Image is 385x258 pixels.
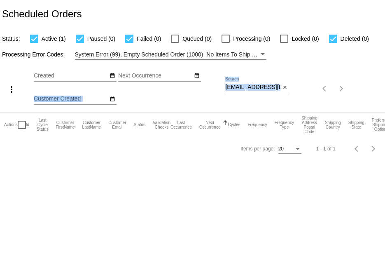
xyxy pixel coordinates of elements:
mat-header-cell: Actions [4,113,18,137]
div: 1 - 1 of 1 [316,146,336,152]
button: Change sorting for LastProcessingCycleId [37,118,48,131]
span: Status: [2,35,20,42]
button: Previous page [317,80,333,97]
button: Change sorting for Id [26,122,29,127]
input: Customer Created [34,96,108,102]
button: Change sorting for CustomerEmail [108,120,126,129]
mat-icon: date_range [194,73,200,79]
span: Active (1) [42,34,66,44]
input: Search [225,84,280,91]
button: Next page [365,141,382,157]
button: Change sorting for CustomerFirstName [56,120,75,129]
button: Next page [333,80,350,97]
h2: Scheduled Orders [2,8,82,20]
div: Items per page: [240,146,275,152]
span: Failed (0) [137,34,161,44]
input: Next Occurrence [118,73,192,79]
mat-icon: date_range [110,96,115,103]
button: Previous page [349,141,365,157]
input: Created [34,73,108,79]
mat-icon: more_vert [7,84,16,94]
button: Change sorting for ShippingState [348,120,364,129]
span: Queued (0) [182,34,212,44]
button: Clear [280,83,289,92]
button: Change sorting for Cycles [228,122,240,127]
span: 20 [278,146,284,152]
span: Processing Error Codes: [2,51,65,58]
button: Change sorting for NextOccurrenceUtc [199,120,221,129]
span: Paused (0) [87,34,115,44]
button: Change sorting for FrequencyType [275,120,294,129]
button: Change sorting for LastOccurrenceUtc [170,120,192,129]
button: Change sorting for ShippingCountry [325,120,341,129]
button: Change sorting for CustomerLastName [82,120,101,129]
button: Change sorting for ShippingPostcode [301,116,317,134]
mat-icon: date_range [110,73,115,79]
span: Processing (0) [233,34,270,44]
button: Change sorting for Status [134,122,145,127]
span: Locked (0) [292,34,319,44]
span: Deleted (0) [341,34,369,44]
mat-select: Filter by Processing Error Codes [75,49,266,60]
button: Change sorting for Frequency [247,122,267,127]
mat-select: Items per page: [278,146,301,152]
mat-header-cell: Validation Checks [153,113,170,137]
mat-icon: close [282,84,288,91]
